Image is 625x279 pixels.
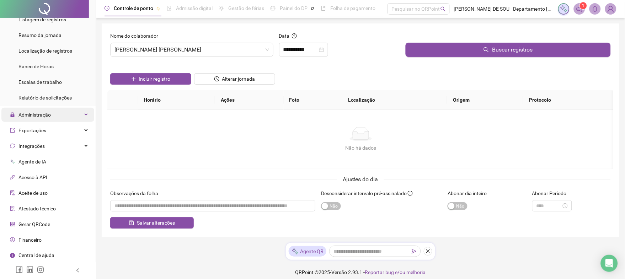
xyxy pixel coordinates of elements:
[18,221,50,227] span: Gerar QRCode
[18,32,62,38] span: Resumo da jornada
[310,6,315,11] span: pushpin
[18,128,46,133] span: Exportações
[10,175,15,180] span: api
[18,17,66,22] span: Listagem de registros
[523,90,614,110] th: Protocolo
[292,33,297,38] span: question-circle
[18,48,72,54] span: Localização de registros
[18,175,47,180] span: Acesso à API
[75,268,80,273] span: left
[447,90,523,110] th: Origem
[321,6,326,11] span: book
[138,90,215,110] th: Horário
[156,6,160,11] span: pushpin
[26,266,33,273] span: linkedin
[271,6,276,11] span: dashboard
[365,269,426,275] span: Reportar bug e/ou melhoria
[219,6,224,11] span: sun
[131,76,136,81] span: plus
[408,191,413,196] span: info-circle
[114,5,153,11] span: Controle de ponto
[321,191,407,196] span: Desconsiderar intervalo pré-assinalado
[194,73,275,85] button: Alterar jornada
[426,249,431,254] span: close
[412,249,417,254] span: send
[137,219,175,227] span: Salvar alterações
[484,47,489,53] span: search
[576,6,583,12] span: notification
[605,4,616,14] img: 37618
[116,144,605,152] div: Não há dados
[10,128,15,133] span: export
[18,253,54,258] span: Central de ajuda
[18,237,42,243] span: Financeiro
[18,206,56,211] span: Atestado técnico
[343,176,378,183] span: Ajustes do dia
[280,5,308,11] span: Painel do DP
[18,159,46,165] span: Agente de IA
[440,6,446,12] span: search
[214,76,219,81] span: clock-circle
[37,266,44,273] span: instagram
[18,143,45,149] span: Integrações
[194,77,275,82] a: Alterar jornada
[580,2,587,9] sup: 1
[342,90,447,110] th: Localização
[18,112,51,118] span: Administração
[18,79,62,85] span: Escalas de trabalho
[448,189,491,197] label: Abonar dia inteiro
[110,189,163,197] label: Observações da folha
[105,6,109,11] span: clock-circle
[279,33,290,39] span: Data
[560,5,568,13] img: sparkle-icon.fc2bf0ac1784a2077858766a79e2daf3.svg
[592,6,598,12] span: bell
[601,255,618,272] div: Open Intercom Messenger
[532,189,571,197] label: Abonar Período
[10,206,15,211] span: solution
[222,75,255,83] span: Alterar jornada
[284,90,342,110] th: Foto
[110,73,191,85] button: Incluir registro
[10,222,15,227] span: qrcode
[10,253,15,258] span: info-circle
[582,3,585,8] span: 1
[289,246,326,257] div: Agente QR
[406,43,611,57] button: Buscar registros
[129,220,134,225] span: save
[228,5,264,11] span: Gestão de férias
[16,266,23,273] span: facebook
[110,32,163,40] label: Nome do colaborador
[332,269,347,275] span: Versão
[110,217,194,229] button: Salvar alterações
[454,5,554,13] span: [PERSON_NAME] DE SOU - Departamento [GEOGRAPHIC_DATA]
[167,6,172,11] span: file-done
[18,95,72,101] span: Relatório de solicitações
[176,5,213,11] span: Admissão digital
[139,75,171,83] span: Incluir registro
[10,191,15,195] span: audit
[330,5,376,11] span: Folha de pagamento
[492,45,533,54] span: Buscar registros
[114,43,269,57] span: MARCOS LAFAYETTE SANTOS CORDEIRO
[292,248,299,255] img: sparkle-icon.fc2bf0ac1784a2077858766a79e2daf3.svg
[18,190,48,196] span: Aceite de uso
[18,64,54,69] span: Banco de Horas
[10,237,15,242] span: dollar
[10,112,15,117] span: lock
[10,144,15,149] span: sync
[215,90,283,110] th: Ações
